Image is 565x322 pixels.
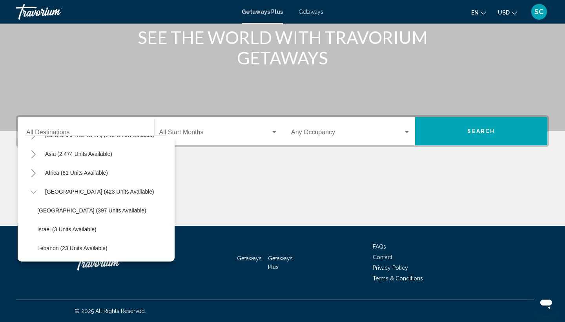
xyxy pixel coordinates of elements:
[467,128,495,135] span: Search
[41,164,112,182] button: Africa (61 units available)
[534,8,544,16] span: SC
[26,165,41,181] button: Toggle Africa (61 units available)
[299,9,323,15] a: Getaways
[37,207,146,214] span: [GEOGRAPHIC_DATA] (397 units available)
[498,7,517,18] button: Change currency
[135,27,430,68] h1: SEE THE WORLD WITH TRAVORIUM GETAWAYS
[268,255,293,270] a: Getaways Plus
[45,151,112,157] span: Asia (2,474 units available)
[33,201,150,220] button: [GEOGRAPHIC_DATA] (397 units available)
[373,254,392,260] a: Contact
[237,255,262,262] a: Getaways
[75,308,146,314] span: © 2025 All Rights Reserved.
[75,251,153,274] a: Travorium
[37,245,108,251] span: Lebanon (23 units available)
[373,275,423,282] a: Terms & Conditions
[26,184,41,199] button: Toggle Middle East (423 units available)
[41,183,158,201] button: [GEOGRAPHIC_DATA] (423 units available)
[242,9,283,15] a: Getaways Plus
[471,9,479,16] span: en
[33,220,100,238] button: Israel (3 units available)
[45,170,108,176] span: Africa (61 units available)
[41,145,116,163] button: Asia (2,474 units available)
[498,9,510,16] span: USD
[26,146,41,162] button: Toggle Asia (2,474 units available)
[18,117,547,145] div: Search widget
[471,7,486,18] button: Change language
[529,4,549,20] button: User Menu
[415,117,548,145] button: Search
[534,291,559,316] iframe: Bouton de lancement de la fenêtre de messagerie
[45,188,154,195] span: [GEOGRAPHIC_DATA] (423 units available)
[373,265,408,271] a: Privacy Policy
[37,226,97,232] span: Israel (3 units available)
[373,243,386,250] a: FAQs
[16,4,234,20] a: Travorium
[33,239,111,257] button: Lebanon (23 units available)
